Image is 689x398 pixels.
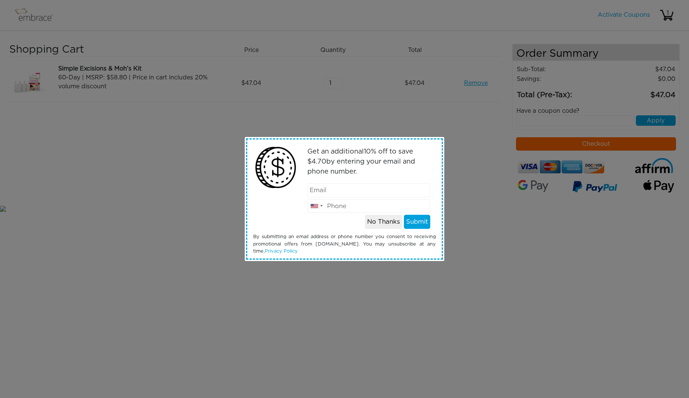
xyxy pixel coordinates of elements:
div: United States: +1 [308,200,325,213]
p: Get an additional % off to save $ by entering your email and phone number. [307,147,431,177]
button: No Thanks [365,215,402,229]
a: Privacy Policy [265,249,298,254]
span: 4.70 [311,158,326,165]
div: By submitting an email address or phone number you consent to receiving promotional offers from [... [248,233,441,255]
span: 10 [364,148,371,155]
input: Phone [307,199,431,213]
input: Email [307,183,431,197]
img: money2.png [251,143,300,192]
button: Submit [404,215,430,229]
